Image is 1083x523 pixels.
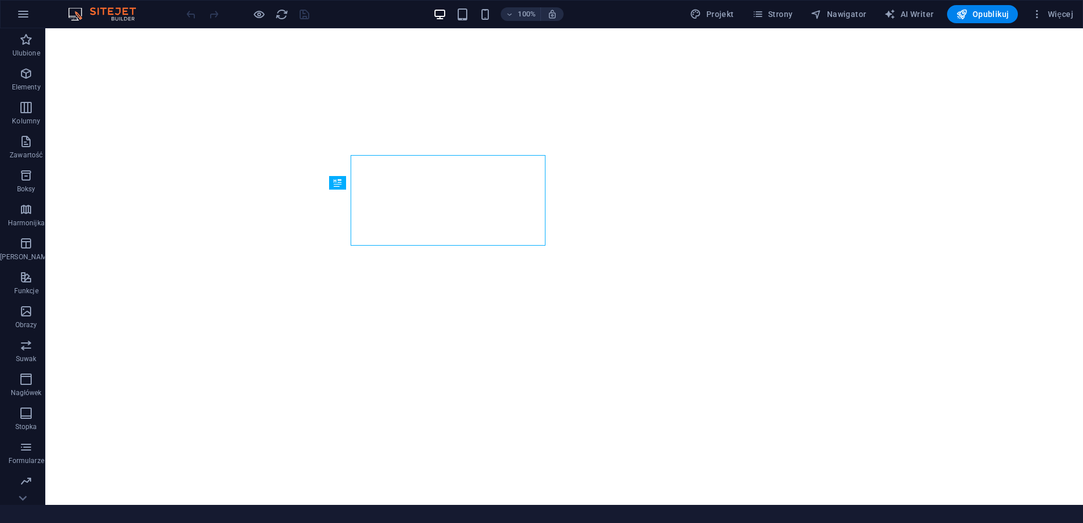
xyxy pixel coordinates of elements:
[501,7,541,21] button: 100%
[15,320,37,329] p: Obrazy
[275,7,288,21] button: reload
[811,8,866,20] span: Nawigator
[16,354,37,363] p: Suwak
[65,7,150,21] img: Editor Logo
[748,5,798,23] button: Strony
[12,117,40,126] p: Kolumny
[880,5,938,23] button: AI Writer
[1031,8,1073,20] span: Więcej
[956,8,1009,20] span: Opublikuj
[884,8,933,20] span: AI Writer
[17,185,36,194] p: Boksy
[518,7,536,21] h6: 100%
[11,388,42,397] p: Nagłówek
[15,422,37,431] p: Stopka
[275,8,288,21] i: Przeładuj stronę
[806,5,871,23] button: Nawigator
[690,8,734,20] span: Projekt
[8,218,45,228] p: Harmonijka
[10,151,42,160] p: Zawartość
[11,490,42,499] p: Marketing
[1027,5,1078,23] button: Więcej
[947,5,1018,23] button: Opublikuj
[685,5,738,23] div: Projekt (Ctrl+Alt+Y)
[252,7,266,21] button: Kliknij tutaj, aby wyjść z trybu podglądu i kontynuować edycję
[12,83,41,92] p: Elementy
[14,286,39,295] p: Funkcje
[547,9,557,19] i: Po zmianie rozmiaru automatycznie dostosowuje poziom powiększenia do wybranego urządzenia.
[752,8,793,20] span: Strony
[8,456,44,465] p: Formularze
[12,49,40,58] p: Ulubione
[685,5,738,23] button: Projekt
